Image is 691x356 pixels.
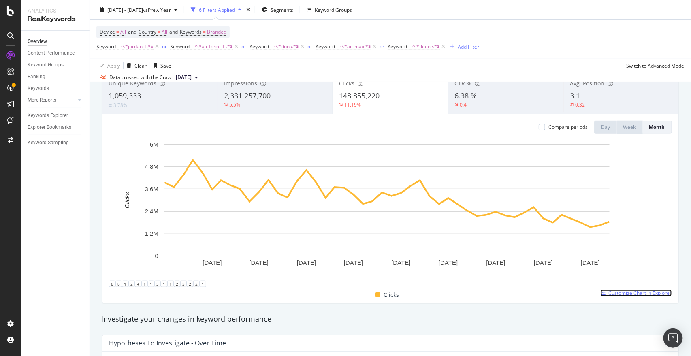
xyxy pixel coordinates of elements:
[107,6,143,13] span: [DATE] - [DATE]
[617,121,643,134] button: Week
[391,260,410,266] text: [DATE]
[174,281,180,287] div: 2
[28,6,83,15] div: Analytics
[224,79,257,87] span: Impressions
[28,37,84,46] a: Overview
[117,43,120,50] span: =
[340,41,371,52] span: ^.*air max.*$
[274,41,299,52] span: ^.*dunk.*$
[245,6,252,14] div: times
[28,139,84,147] a: Keyword Sampling
[203,260,222,266] text: [DATE]
[161,281,167,287] div: 1
[115,281,122,287] div: 8
[150,59,171,72] button: Save
[113,102,127,109] div: 3.78%
[258,3,296,16] button: Segments
[623,59,685,72] button: Switch to Advanced Mode
[107,62,120,69] div: Apply
[270,43,273,50] span: =
[28,15,83,24] div: RealKeywords
[307,43,312,50] div: or
[28,37,47,46] div: Overview
[100,28,115,35] span: Device
[116,28,119,35] span: =
[344,260,363,266] text: [DATE]
[162,43,167,50] button: or
[134,62,147,69] div: Clear
[575,101,585,108] div: 0.32
[96,3,181,16] button: [DATE] - [DATE]vsPrev. Year
[594,121,617,134] button: Day
[150,141,158,148] text: 6M
[101,314,680,324] div: Investigate your changes in keyword performance
[297,260,316,266] text: [DATE]
[460,101,467,108] div: 0.4
[158,28,160,35] span: =
[191,43,194,50] span: =
[155,253,158,260] text: 0
[199,6,235,13] div: 6 Filters Applied
[601,290,672,296] a: Customize Chart in Explorer
[344,101,361,108] div: 11.19%
[388,43,407,50] span: Keyword
[336,43,339,50] span: =
[601,124,610,130] div: Day
[663,328,683,348] div: Open Intercom Messenger
[28,72,84,81] a: Ranking
[570,91,580,100] span: 3.1
[28,84,49,93] div: Keywords
[109,104,112,107] img: Equal
[241,43,246,50] button: or
[303,3,355,16] button: Keyword Groups
[200,281,206,287] div: 1
[439,260,458,266] text: [DATE]
[176,74,192,81] span: 2025 Aug. 30th
[28,84,84,93] a: Keywords
[250,260,269,266] text: [DATE]
[339,79,354,87] span: Clicks
[623,124,636,130] div: Week
[380,43,384,50] button: or
[124,192,130,208] text: Clicks
[109,79,156,87] span: Unique Keywords
[154,281,161,287] div: 3
[207,26,226,38] span: Branded
[412,41,440,52] span: ^.*fleece.*$
[180,281,187,287] div: 3
[28,123,71,132] div: Explorer Bookmarks
[534,260,553,266] text: [DATE]
[28,139,69,147] div: Keyword Sampling
[173,72,201,82] button: [DATE]
[408,43,411,50] span: =
[109,281,115,287] div: 8
[122,281,128,287] div: 1
[315,6,352,13] div: Keyword Groups
[454,91,477,100] span: 6.38 %
[339,91,380,100] span: 148,855,220
[649,124,665,130] div: Month
[548,124,588,130] div: Compare periods
[109,339,226,347] div: Hypotheses to Investigate - Over Time
[195,41,233,52] span: ^.*air force 1 .*$
[109,140,665,280] svg: A chart.
[188,3,245,16] button: 6 Filters Applied
[203,28,206,35] span: =
[28,96,76,104] a: More Reports
[643,121,672,134] button: Month
[224,91,271,100] span: 2,331,257,700
[28,111,84,120] a: Keywords Explorer
[28,49,84,58] a: Content Performance
[28,72,45,81] div: Ranking
[109,91,141,100] span: 1,059,333
[193,281,200,287] div: 2
[316,43,335,50] span: Keyword
[96,59,120,72] button: Apply
[120,26,126,38] span: All
[28,123,84,132] a: Explorer Bookmarks
[581,260,600,266] text: [DATE]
